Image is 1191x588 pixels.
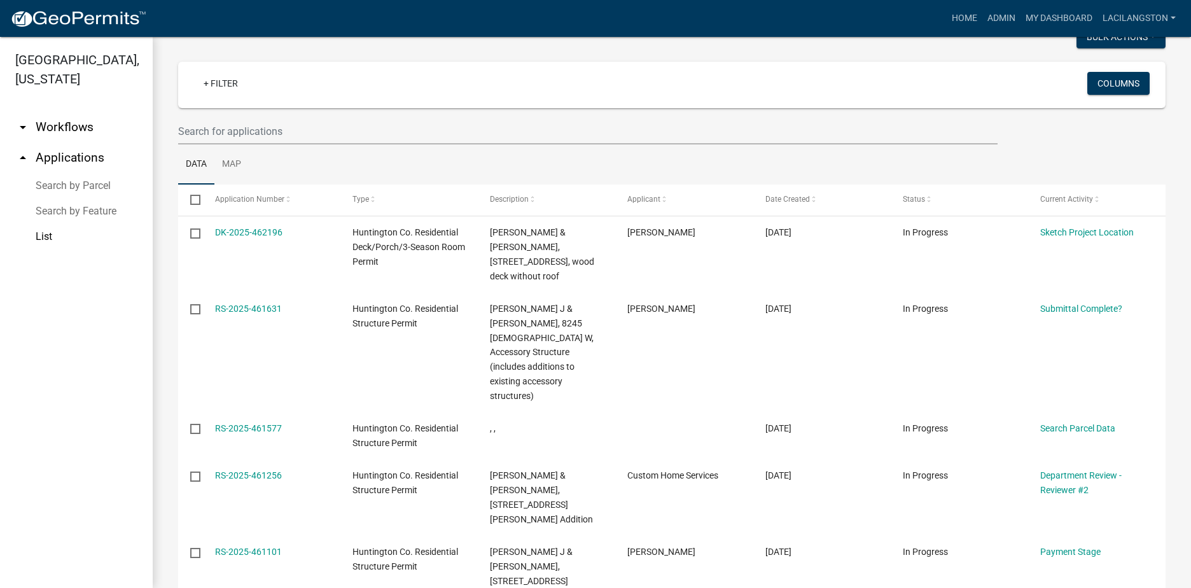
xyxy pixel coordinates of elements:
[1087,72,1150,95] button: Columns
[340,185,478,215] datatable-header-cell: Type
[982,6,1020,31] a: Admin
[1040,195,1093,204] span: Current Activity
[765,547,791,557] span: 08/08/2025
[891,185,1028,215] datatable-header-cell: Status
[352,195,369,204] span: Type
[627,470,718,480] span: Custom Home Services
[1040,547,1101,557] a: Payment Stage
[352,470,458,495] span: Huntington Co. Residential Structure Permit
[215,195,284,204] span: Application Number
[1040,227,1134,237] a: Sketch Project Location
[765,195,810,204] span: Date Created
[1028,185,1166,215] datatable-header-cell: Current Activity
[15,150,31,165] i: arrow_drop_up
[903,547,948,557] span: In Progress
[627,304,695,314] span: curt Hostetler
[178,144,214,185] a: Data
[352,547,458,571] span: Huntington Co. Residential Structure Permit
[1040,470,1122,495] a: Department Review - Reviewer #2
[765,304,791,314] span: 08/09/2025
[1040,423,1115,433] a: Search Parcel Data
[215,547,282,557] a: RS-2025-461101
[1020,6,1097,31] a: My Dashboard
[903,227,948,237] span: In Progress
[215,470,282,480] a: RS-2025-461256
[178,118,998,144] input: Search for applications
[490,227,594,281] span: Clark, Silas W & Mariah N Thornsbury, 1824 E State St, wood deck without roof
[627,227,695,237] span: Silas Clark
[627,547,695,557] span: Spencer Oday
[215,304,282,314] a: RS-2025-461631
[215,423,282,433] a: RS-2025-461577
[178,185,202,215] datatable-header-cell: Select
[490,470,593,524] span: Jacobs, Lewis M & Kathleen A, 9899 N Goshen Rd, Dwelling Addition
[1040,304,1122,314] a: Submittal Complete?
[478,185,615,215] datatable-header-cell: Description
[352,227,465,267] span: Huntington Co. Residential Deck/Porch/3-Season Room Permit
[765,423,791,433] span: 08/09/2025
[765,227,791,237] span: 08/11/2025
[202,185,340,215] datatable-header-cell: Application Number
[490,304,594,401] span: Hostetler, Curtis J & Marci, 8245 N 400 W, Accessory Structure (includes additions to existing ac...
[903,423,948,433] span: In Progress
[753,185,890,215] datatable-header-cell: Date Created
[1076,25,1166,48] button: Bulk Actions
[947,6,982,31] a: Home
[215,227,282,237] a: DK-2025-462196
[903,470,948,480] span: In Progress
[765,470,791,480] span: 08/08/2025
[490,195,529,204] span: Description
[490,423,496,433] span: , ,
[627,195,660,204] span: Applicant
[214,144,249,185] a: Map
[352,304,458,328] span: Huntington Co. Residential Structure Permit
[193,72,248,95] a: + Filter
[1097,6,1181,31] a: LaciLangston
[615,185,753,215] datatable-header-cell: Applicant
[903,195,925,204] span: Status
[903,304,948,314] span: In Progress
[352,423,458,448] span: Huntington Co. Residential Structure Permit
[15,120,31,135] i: arrow_drop_down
